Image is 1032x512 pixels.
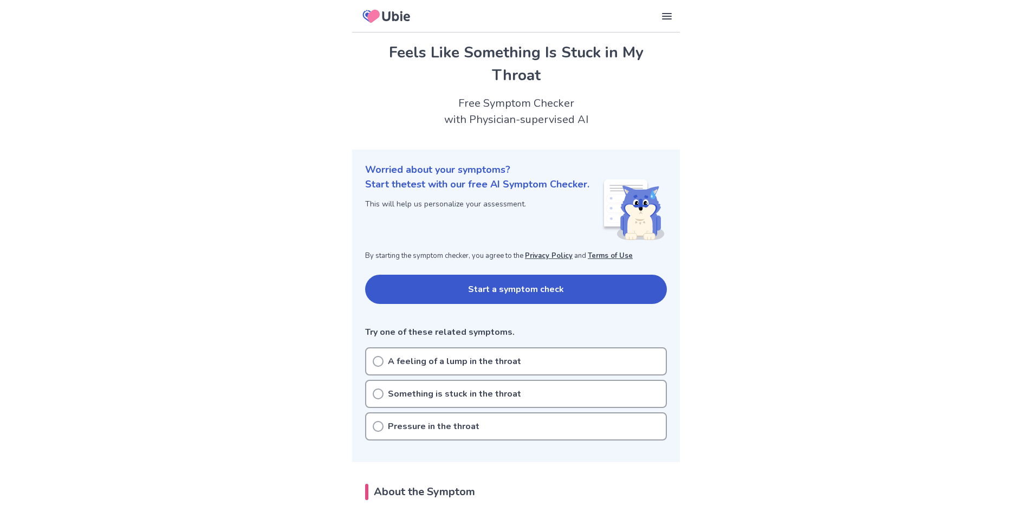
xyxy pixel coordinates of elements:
h2: About the Symptom [365,484,667,500]
p: By starting the symptom checker, you agree to the and [365,251,667,262]
h2: Free Symptom Checker with Physician-supervised AI [352,95,680,128]
a: Terms of Use [588,251,633,261]
p: This will help us personalize your assessment. [365,198,589,210]
h1: Feels Like Something Is Stuck in My Throat [365,41,667,87]
p: Try one of these related symptoms. [365,326,667,339]
img: Shiba [602,179,665,240]
p: A feeling of a lump in the throat [388,355,521,368]
p: Something is stuck in the throat [388,387,521,400]
a: Privacy Policy [525,251,573,261]
p: Worried about your symptoms? [365,163,667,177]
p: Pressure in the throat [388,420,479,433]
p: Start the test with our free AI Symptom Checker. [365,177,589,192]
button: Start a symptom check [365,275,667,304]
